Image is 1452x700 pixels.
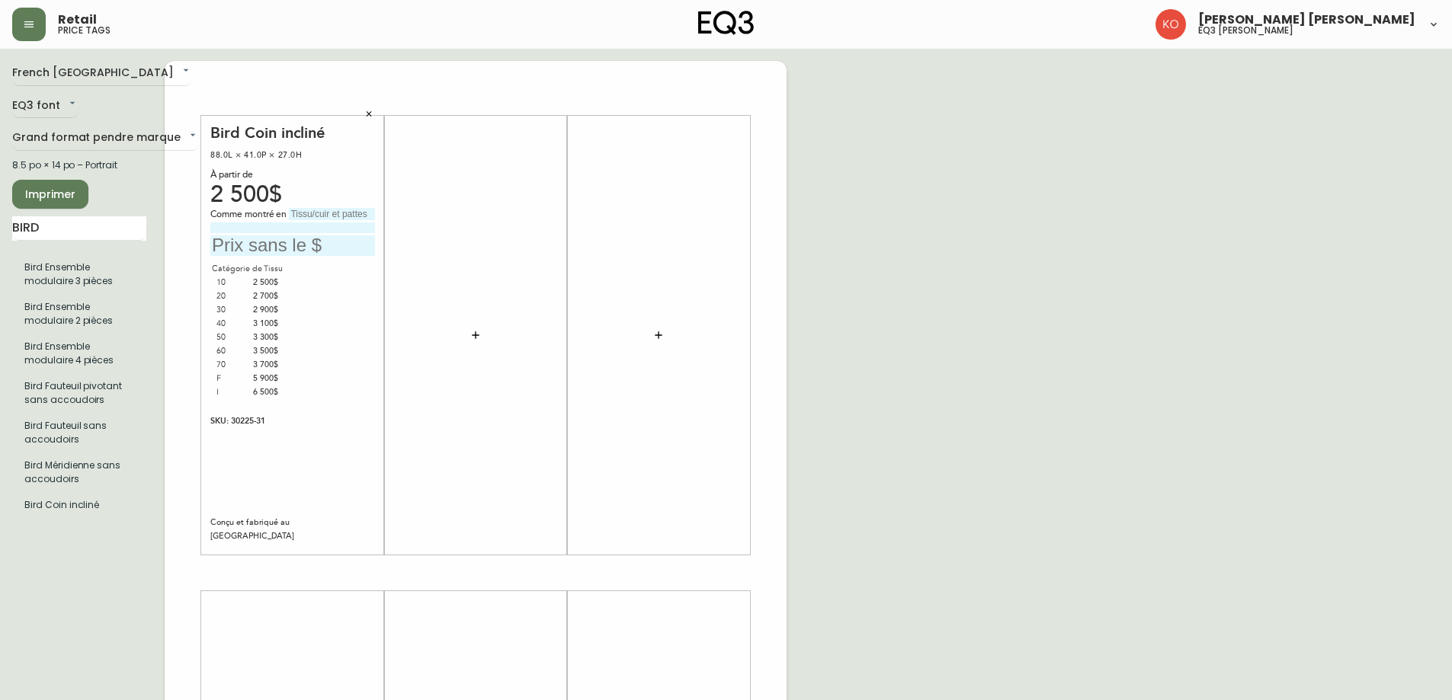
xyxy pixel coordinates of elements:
[248,385,279,399] div: 6 500$
[248,317,279,331] div: 3 100$
[248,331,279,344] div: 3 300$
[289,208,375,220] input: Tissu/cuir et pattes
[698,11,755,35] img: logo
[1198,26,1293,35] h5: eq3 [PERSON_NAME]
[12,413,146,452] li: Grand format pendre marque
[12,452,146,492] li: Grand format pendre marque
[248,303,279,317] div: 2 900$
[248,372,279,385] div: 5 900$
[58,26,111,35] h5: price tags
[216,303,248,317] div: 30
[210,516,375,543] div: Conçu et fabriqué au [GEOGRAPHIC_DATA]
[12,334,146,373] li: Grand format pendre marque
[216,331,248,344] div: 50
[248,358,279,372] div: 3 700$
[216,385,248,399] div: I
[248,289,279,303] div: 2 700$
[12,294,146,334] li: Grand format pendre marque
[12,61,192,86] div: French [GEOGRAPHIC_DATA]
[12,180,88,209] button: Imprimer
[210,149,375,162] div: 88.0L × 41.0P × 27.0H
[1156,9,1186,40] img: 9beb5e5239b23ed26e0d832b1b8f6f2a
[216,344,248,358] div: 60
[216,276,248,289] div: 10
[12,126,199,151] div: Grand format pendre marque
[210,123,375,142] div: Bird Coin incliné
[216,289,248,303] div: 20
[210,188,375,202] div: 2 500$
[210,235,375,256] input: Prix sans le $
[1198,14,1415,26] span: [PERSON_NAME] [PERSON_NAME]
[24,185,76,204] span: Imprimer
[210,208,289,222] span: Comme montré en
[12,492,146,518] li: Grand format pendre marque
[210,262,284,276] div: Catégorie de Tissu
[12,216,146,241] input: Recherche
[12,373,146,413] li: Grand format pendre marque
[216,358,248,372] div: 70
[216,317,248,331] div: 40
[210,414,375,428] div: SKU: 30225-31
[210,168,375,182] div: À partir de
[12,158,146,172] div: 8.5 po × 14 po – Portrait
[12,254,146,294] li: Grand format pendre marque
[248,344,279,358] div: 3 500$
[248,276,279,289] div: 2 500$
[216,372,248,385] div: F
[12,94,79,119] div: EQ3 font
[58,14,97,26] span: Retail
